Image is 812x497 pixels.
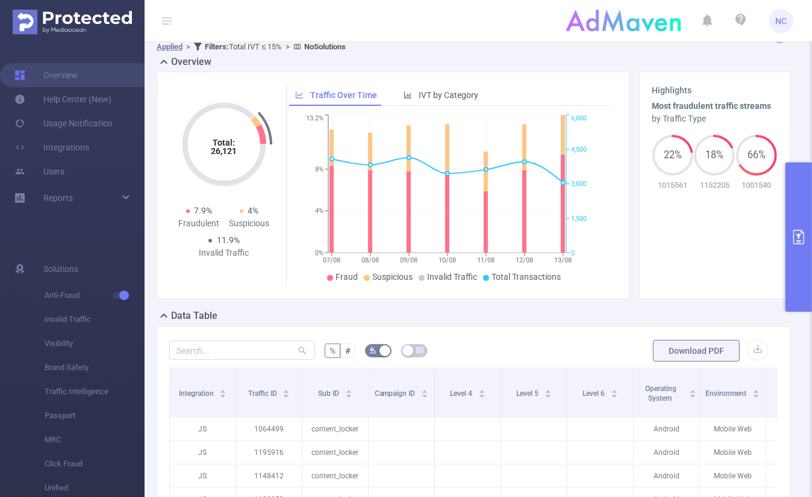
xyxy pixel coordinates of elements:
b: Filters : [205,42,229,51]
span: 11.9% [217,235,240,245]
div: Sort [611,388,618,395]
span: 18% [694,150,735,160]
p: Mobile Web [700,441,766,464]
span: Operating System [645,384,676,403]
span: Invalid Traffic [45,307,145,332]
span: Campaign ID [375,389,417,398]
i: icon: caret-up [611,388,617,392]
tspan: 6,000 [571,115,587,123]
span: 4% [248,206,259,215]
b: Most fraudulent traffic streams [652,101,771,111]
i: icon: caret-down [283,393,290,397]
p: Android [634,465,699,487]
b: No Solutions [304,42,346,51]
span: # [345,346,351,356]
p: 1001540 [735,179,778,191]
span: Traffic Intelligence [45,380,145,404]
p: JS [170,418,236,440]
span: Sub ID [318,389,341,398]
a: Overview [14,63,78,87]
a: Usage Notification [14,111,113,135]
tspan: 1,500 [571,215,587,223]
div: Sort [689,388,696,395]
span: 66% [736,150,777,160]
tspan: 08/08 [361,256,379,264]
p: content_locker [302,441,368,464]
button: Download PDF [653,340,740,362]
span: Reports [43,193,73,203]
p: 1015561 [652,179,694,191]
i: icon: caret-up [478,388,485,392]
tspan: 8% [315,165,323,173]
i: icon: caret-down [690,393,696,397]
span: Anti-Fraud [45,283,145,307]
i: icon: bg-colors [369,347,376,354]
div: Sort [219,388,226,395]
span: > [183,42,194,51]
div: Sort [752,388,760,395]
a: Users [14,159,64,184]
span: > [282,42,293,51]
h2: Data Table [171,309,217,323]
p: 1064499 [236,418,302,440]
tspan: 11/08 [477,256,495,264]
div: Suspicious [224,217,274,230]
i: icon: caret-up [545,388,551,392]
div: by Traffic Type [652,113,778,125]
p: 1152205 [694,179,736,191]
span: 22% [652,150,693,160]
span: % [329,346,336,356]
div: Sort [478,388,486,395]
i: icon: caret-up [753,388,760,392]
img: Protected Media [13,10,132,34]
tspan: 09/08 [400,256,417,264]
div: Fraudulent [174,217,224,230]
span: Level 4 [450,389,474,398]
span: Total Transactions [492,272,561,282]
i: icon: bar-chart [404,91,412,99]
i: icon: caret-down [220,393,226,397]
span: MRC [45,428,145,452]
p: Android [634,441,699,464]
span: NC [776,9,787,33]
p: content_locker [302,465,368,487]
tspan: 07/08 [323,256,340,264]
tspan: 12/08 [516,256,533,264]
h3: Highlights [652,84,778,97]
i: icon: caret-down [345,393,352,397]
span: Traffic ID [248,389,279,398]
p: Mobile Web [700,465,766,487]
div: Sort [283,388,290,395]
div: Sort [421,388,428,395]
span: Traffic Over Time [310,90,377,100]
span: Brand Safety [45,356,145,380]
tspan: 13/08 [554,256,572,264]
i: icon: caret-down [611,393,617,397]
i: icon: line-chart [295,91,304,99]
span: Click Fraud [45,452,145,476]
span: Solutions [43,257,78,281]
tspan: 26,121 [211,146,237,156]
i: icon: caret-down [753,393,760,397]
p: 1195916 [236,441,302,464]
tspan: 4% [315,208,323,215]
span: Level 6 [582,389,607,398]
span: Passport [45,404,145,428]
i: icon: caret-up [220,388,226,392]
tspan: 3,000 [571,181,587,188]
span: Level 5 [516,389,540,398]
i: icon: caret-up [422,388,428,392]
i: icon: caret-down [545,393,551,397]
a: Help Center (New) [14,87,111,111]
p: JS [170,465,236,487]
div: Sort [545,388,552,395]
span: 7.9% [195,206,213,215]
tspan: 0% [315,249,323,257]
i: icon: caret-up [345,388,352,392]
tspan: Total: [213,138,236,147]
p: 1148412 [236,465,302,487]
p: Android [634,418,699,440]
span: Invalid Traffic [427,272,477,282]
p: Mobile Web [700,418,766,440]
span: Suspicious [372,272,413,282]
